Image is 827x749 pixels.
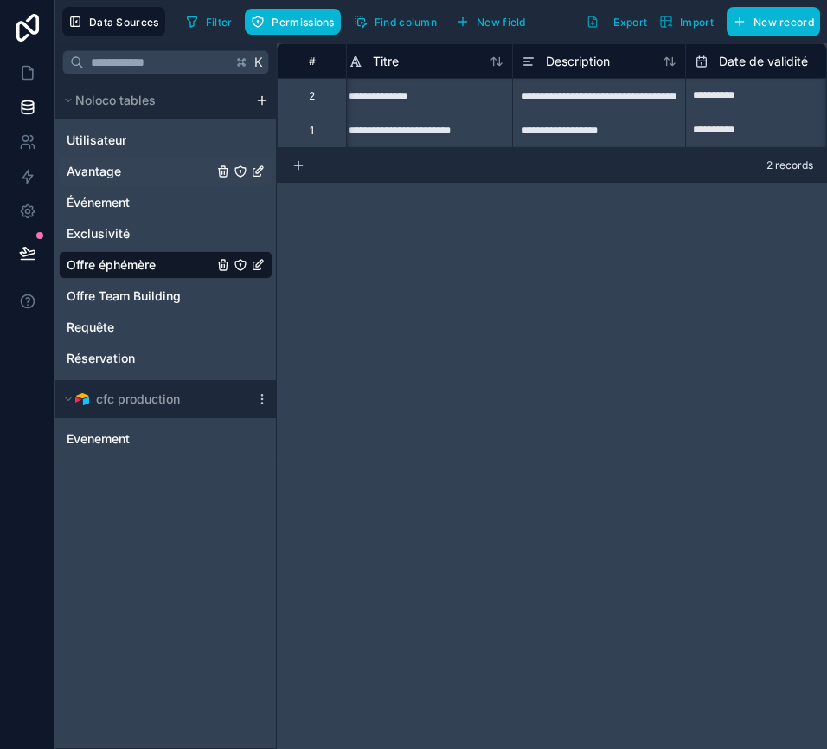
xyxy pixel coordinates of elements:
[206,16,233,29] span: Filter
[67,225,130,242] span: Exclusivité
[67,194,130,211] span: Événement
[59,282,272,310] div: Offre Team Building
[67,163,121,180] span: Avantage
[59,425,272,453] div: Evenement
[291,55,333,68] div: #
[753,16,814,29] span: New record
[59,313,272,341] div: Requête
[67,319,114,336] span: Requête
[59,189,272,216] div: Événement
[272,16,334,29] span: Permissions
[62,7,165,36] button: Data Sources
[245,9,340,35] button: Permissions
[75,392,89,406] img: Airtable Logo
[253,56,265,68] span: K
[59,345,272,372] div: Réservation
[96,391,180,408] span: cfc production
[59,387,248,411] button: Airtable Logocfc production
[67,430,130,448] span: Evenement
[89,16,159,29] span: Data Sources
[59,126,272,154] div: Utilisateur
[59,220,272,248] div: Exclusivité
[348,9,443,35] button: Find column
[375,16,437,29] span: Find column
[477,16,526,29] span: New field
[580,7,653,36] button: Export
[719,53,808,70] span: Date de validité
[67,287,181,305] span: Offre Team Building
[613,16,647,29] span: Export
[59,158,272,185] div: Avantage
[309,89,315,103] div: 2
[67,350,135,367] span: Réservation
[680,16,714,29] span: Import
[727,7,820,36] button: New record
[67,132,126,149] span: Utilisateur
[75,92,156,109] span: Noloco tables
[67,256,156,274] span: Offre éphémère
[546,53,610,70] span: Description
[653,7,720,36] button: Import
[55,81,276,461] div: scrollable content
[373,53,399,70] span: Titre
[310,124,314,138] div: 1
[245,9,347,35] a: Permissions
[720,7,820,36] a: New record
[59,88,248,113] button: Noloco tables
[766,158,813,172] span: 2 records
[59,251,272,279] div: Offre éphémère
[179,9,239,35] button: Filter
[450,9,532,35] button: New field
